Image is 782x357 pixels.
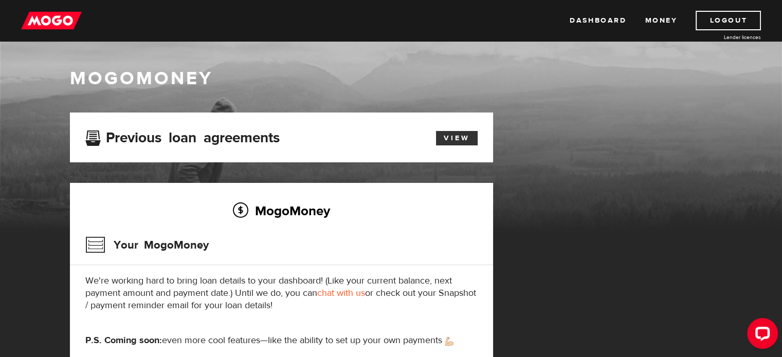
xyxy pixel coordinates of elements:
h2: MogoMoney [85,200,478,221]
iframe: LiveChat chat widget [739,314,782,357]
a: Money [645,11,677,30]
strong: P.S. Coming soon: [85,334,162,346]
a: Dashboard [570,11,626,30]
p: even more cool features—like the ability to set up your own payments [85,334,478,347]
img: mogo_logo-11ee424be714fa7cbb0f0f49df9e16ec.png [21,11,82,30]
a: Lender licences [684,33,761,41]
a: View [436,131,478,145]
h3: Your MogoMoney [85,232,209,258]
p: We're working hard to bring loan details to your dashboard! (Like your current balance, next paym... [85,275,478,312]
a: Logout [696,11,761,30]
img: strong arm emoji [445,337,453,346]
h3: Previous loan agreements [85,129,280,143]
h1: MogoMoney [70,68,713,89]
a: chat with us [317,287,365,299]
